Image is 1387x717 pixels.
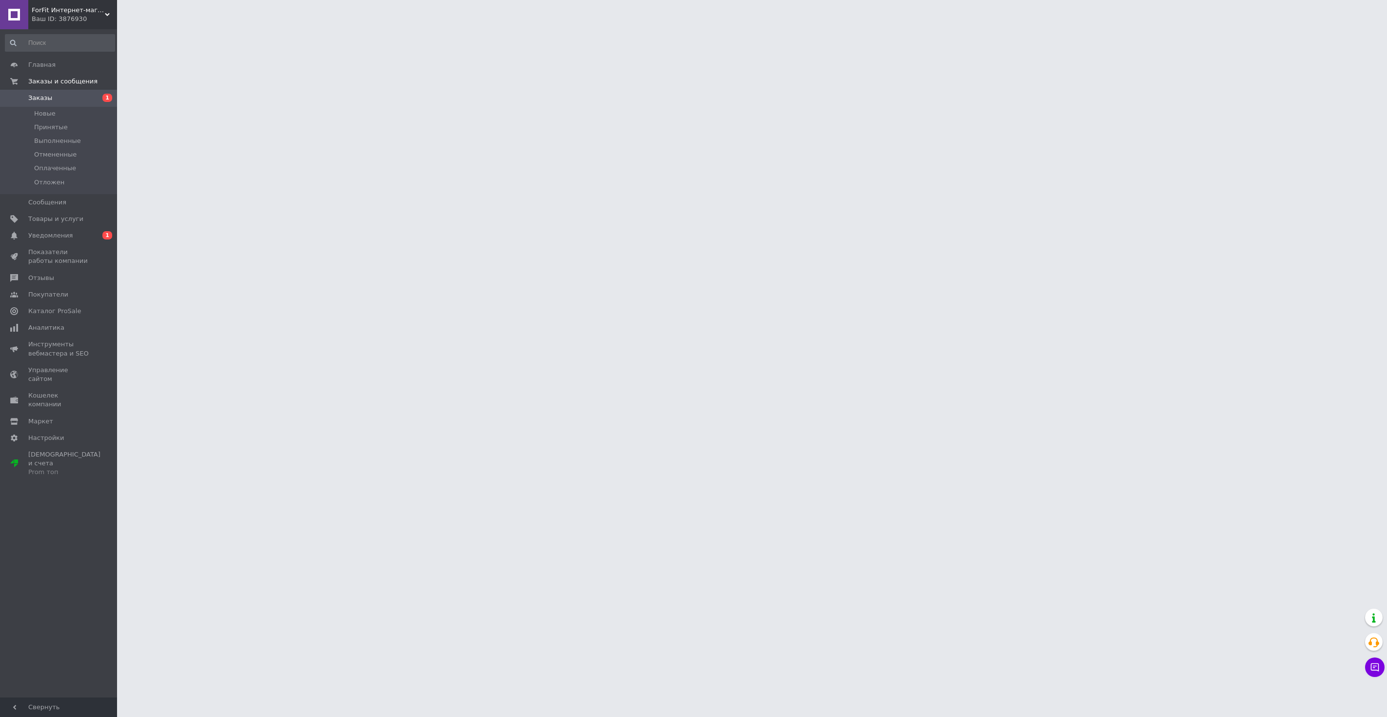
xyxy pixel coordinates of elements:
span: Отзывы [28,274,54,282]
span: Принятые [34,123,68,132]
span: Инструменты вебмастера и SEO [28,340,90,358]
span: Каталог ProSale [28,307,81,316]
span: Отложен [34,178,64,187]
span: Отмененные [34,150,77,159]
span: 1 [102,231,112,239]
button: Чат с покупателем [1365,657,1385,677]
span: 1 [102,94,112,102]
span: Уведомления [28,231,73,240]
span: Новые [34,109,56,118]
span: Главная [28,60,56,69]
span: Аналитика [28,323,64,332]
span: Маркет [28,417,53,426]
span: Оплаченные [34,164,76,173]
span: Кошелек компании [28,391,90,409]
span: Товары и услуги [28,215,83,223]
span: Показатели работы компании [28,248,90,265]
span: ForFit Интернет-магазин спортивных товаров [32,6,105,15]
span: Выполненные [34,137,81,145]
span: Настройки [28,434,64,442]
span: [DEMOGRAPHIC_DATA] и счета [28,450,100,477]
div: Prom топ [28,468,100,477]
input: Поиск [5,34,115,52]
span: Заказы [28,94,52,102]
span: Сообщения [28,198,66,207]
span: Управление сайтом [28,366,90,383]
div: Ваш ID: 3876930 [32,15,117,23]
span: Заказы и сообщения [28,77,98,86]
span: Покупатели [28,290,68,299]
